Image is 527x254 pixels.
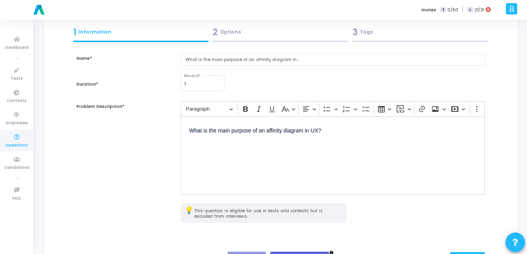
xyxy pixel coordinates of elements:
[71,23,211,45] a: 1Information
[189,125,476,152] p: What is the main purpose of an affinity diagram in UX?
[353,26,358,39] span: 3
[6,120,28,127] span: Interviews
[181,116,485,195] div: Editor editing area: main
[186,104,226,114] span: Paragraph
[447,7,458,13] span: 0/50
[77,103,125,110] label: Problem Description*
[73,26,77,39] span: 1
[77,55,92,62] label: Name*
[213,26,348,39] div: Options
[4,165,29,171] span: Candidates
[181,101,485,116] div: Editor toolbar
[422,7,437,13] label: Invites:
[351,23,490,45] a: 3Tags
[474,7,484,13] span: 21/31
[467,7,472,13] span: I
[77,81,98,88] label: Duration*
[181,203,346,223] div: This question is eligible for use in tests and contests but is excluded from interviews.
[213,26,218,39] span: 2
[7,98,27,104] span: Contests
[12,195,21,202] span: FAQ
[462,5,463,14] span: |
[211,23,351,45] a: 2Options
[31,2,47,18] img: logo
[353,26,488,39] div: Tags
[73,26,209,39] div: Information
[5,45,28,51] span: Dashboard
[5,142,28,149] span: Questions
[11,75,23,82] span: Tests
[182,103,236,115] button: Paragraph
[440,7,445,13] span: T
